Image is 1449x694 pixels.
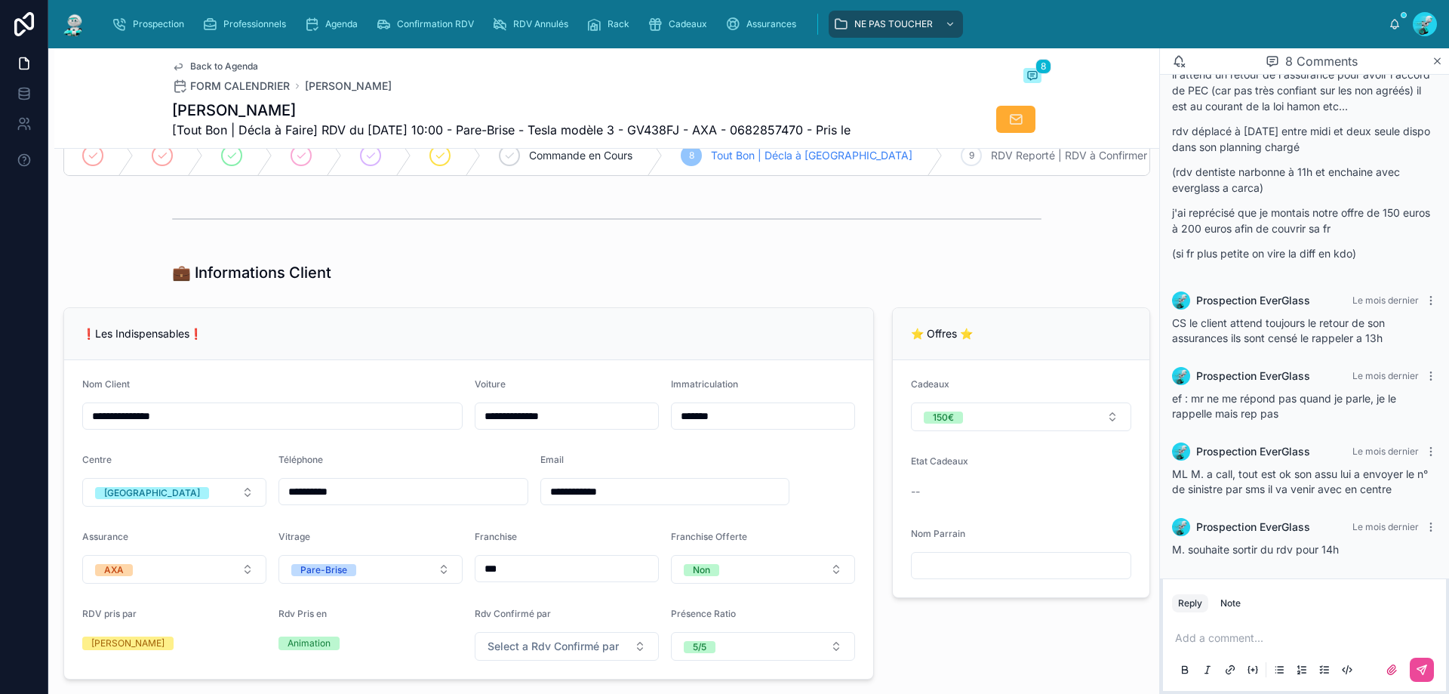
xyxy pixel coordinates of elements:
[1352,521,1419,532] span: Le mois dernier
[711,148,912,163] span: Tout Bon | Décla à [GEOGRAPHIC_DATA]
[671,608,736,619] span: Présence Ratio
[1220,597,1241,609] div: Note
[582,11,640,38] a: Rack
[223,18,286,30] span: Professionnels
[190,60,258,72] span: Back to Agenda
[82,531,128,542] span: Assurance
[1172,316,1385,344] span: CS le client attend toujours le retour de son assurances ils sont censé le rappeler a 13h
[1352,446,1419,457] span: Le mois dernier
[278,608,327,619] span: Rdv Pris en
[746,18,796,30] span: Assurances
[911,378,949,390] span: Cadeaux
[104,564,124,576] div: AXA
[278,531,310,542] span: Vitrage
[190,79,290,94] span: FORM CALENDRIER
[1172,467,1428,495] span: ML M. a call, tout est ok son assu lui a envoyer le n° de sinistre par sms il va venir avec en ce...
[1172,205,1437,236] p: j'ai reprécisé que je montais notre offre de 150 euros à 200 euros afin de couvrir sa fr
[911,455,968,467] span: Etat Cadeaux
[100,8,1389,41] div: scrollable content
[475,378,506,390] span: Voiture
[671,531,747,542] span: Franchise Offerte
[172,262,331,283] h1: 💼 Informations Client
[911,327,973,340] span: ⭐ Offres ⭐
[1172,543,1339,556] span: M. souhaite sortir du rdv pour 14h
[854,18,933,30] span: NE PAS TOUCHER
[172,100,851,121] h1: [PERSON_NAME]
[991,148,1147,163] span: RDV Reporté | RDV à Confirmer
[300,564,347,576] div: Pare-Brise
[1352,295,1419,306] span: Le mois dernier
[513,18,568,30] span: RDV Annulés
[82,478,266,507] button: Select Button
[82,608,137,619] span: RDV pris par
[172,121,851,139] span: [Tout Bon | Décla à Faire] RDV du [DATE] 10:00 - Pare-Brise - Tesla modèle 3 - GV438FJ - AXA - 06...
[669,18,707,30] span: Cadeaux
[933,412,954,424] div: 150€
[1023,68,1041,86] button: 8
[82,555,266,584] button: Select Button
[172,60,258,72] a: Back to Agenda
[278,555,463,584] button: Select Button
[1172,245,1437,261] p: (si fr plus petite on vire la diff en kdo)
[529,148,632,163] span: Commande en Cours
[104,487,200,499] div: [GEOGRAPHIC_DATA]
[133,18,184,30] span: Prospection
[693,641,706,653] div: 5/5
[82,454,112,465] span: Centre
[643,11,718,38] a: Cadeaux
[91,637,165,650] div: [PERSON_NAME]
[721,11,807,38] a: Assurances
[1172,594,1208,612] button: Reply
[488,639,619,654] span: Select a Rdv Confirmé par
[1196,293,1310,308] span: Prospection EverGlass
[693,564,710,576] div: Non
[608,18,629,30] span: Rack
[911,528,965,539] span: Nom Parrain
[1285,52,1358,70] span: 8 Comments
[278,454,323,465] span: Téléphone
[475,608,551,619] span: Rdv Confirmé par
[325,18,358,30] span: Agenda
[475,632,659,661] button: Select Button
[1196,444,1310,459] span: Prospection EverGlass
[1035,59,1051,74] span: 8
[371,11,485,38] a: Confirmation RDV
[397,18,474,30] span: Confirmation RDV
[911,403,1131,431] button: Select Button
[172,79,290,94] a: FORM CALENDRIER
[829,11,963,38] a: NE PAS TOUCHER
[1196,369,1310,384] span: Prospection EverGlass
[288,637,331,650] div: Animation
[82,327,202,340] span: ❗Les Indispensables❗
[198,11,297,38] a: Professionnels
[475,531,517,542] span: Franchise
[1172,123,1437,155] p: rdv déplacé à [DATE] entre midi et deux seule dispo dans son planning chargé
[969,150,974,162] span: 9
[488,11,579,38] a: RDV Annulés
[305,79,392,94] a: [PERSON_NAME]
[1172,392,1396,420] span: ef : mr ne me répond pas quand je parle, je le rappelle mais rep pas
[1172,164,1437,196] p: (rdv dentiste narbonne à 11h et enchaine avec everglass a carca)
[671,378,738,390] span: Immatriculation
[540,454,564,465] span: Email
[671,555,855,584] button: Select Button
[1214,594,1247,612] button: Note
[689,150,694,162] span: 8
[1352,370,1419,381] span: Le mois dernier
[671,632,855,661] button: Select Button
[1196,520,1310,535] span: Prospection EverGlass
[911,484,920,499] span: --
[82,378,130,390] span: Nom Client
[60,12,88,36] img: App logo
[1172,66,1437,114] p: il attend un retour de l'assurance pour avoir l'accord de PEC (car pas très confiant sur les non ...
[107,11,195,38] a: Prospection
[300,11,368,38] a: Agenda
